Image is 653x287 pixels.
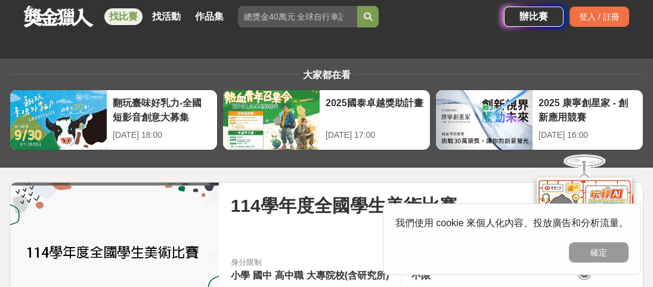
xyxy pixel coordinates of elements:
img: d2146d9a-e6f6-4337-9592-8cefde37ba6b.png [537,170,632,249]
span: 小學 [231,270,250,280]
button: 確定 [569,242,629,263]
span: 高中職 [275,270,304,280]
div: 身分限制 [231,257,392,269]
div: [DATE] 18:00 [113,129,211,141]
span: 大專院校(含研究所) [307,270,389,280]
a: 找活動 [147,8,185,25]
a: 辦比賽 [504,7,564,27]
a: 找比賽 [104,8,143,25]
a: 2025 康寧創星家 - 創新應用競賽[DATE] 16:00 [435,90,643,150]
div: [DATE] 17:00 [326,129,424,141]
span: 我們使用 cookie 來個人化內容、投放廣告和分析流量。 [395,218,629,228]
span: 國中 [253,270,272,280]
a: 作品集 [190,8,228,25]
a: 2025國泰卓越獎助計畫[DATE] 17:00 [222,90,431,150]
div: 2025 康寧創星家 - 創新應用競賽 [539,96,637,123]
div: [DATE] 16:00 [539,129,637,141]
input: 總獎金40萬元 全球自行車設計比賽 [238,6,357,27]
div: 翻玩臺味好乳力-全國短影音創意大募集 [113,96,211,123]
a: 翻玩臺味好乳力-全國短影音創意大募集[DATE] 18:00 [10,90,218,150]
span: 114學年度全國學生美術比賽 [231,192,457,219]
span: 大家都在看 [300,70,354,80]
span: 不限 [411,270,431,280]
div: 登入 / 註冊 [570,7,629,27]
div: 2025國泰卓越獎助計畫 [326,96,424,123]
